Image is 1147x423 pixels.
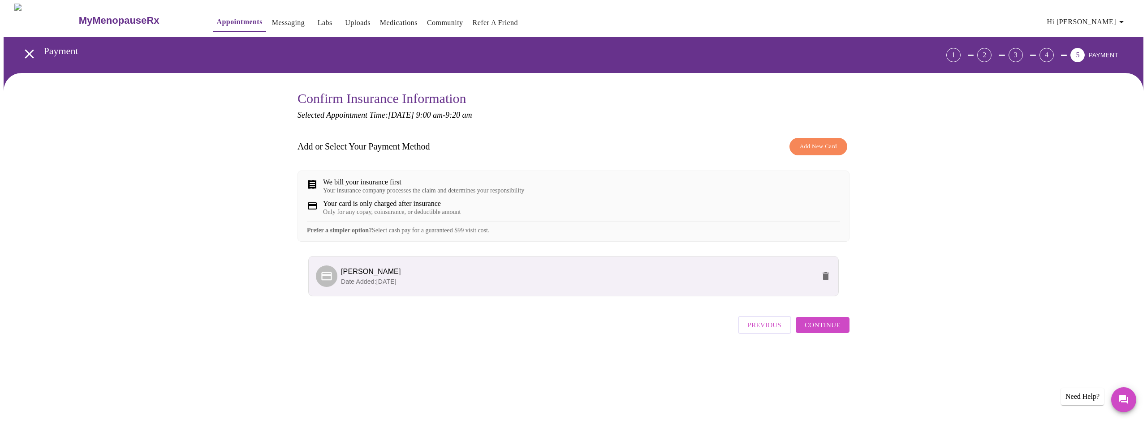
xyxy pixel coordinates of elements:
em: Selected Appointment Time: [DATE] 9:00 am - 9:20 am [298,111,472,120]
h3: Payment [44,45,897,57]
button: Messages [1111,387,1136,412]
button: Labs [310,14,339,32]
a: Community [427,17,463,29]
button: Appointments [213,13,266,32]
a: Uploads [345,17,371,29]
div: Your card is only charged after insurance [323,200,461,208]
h3: Add or Select Your Payment Method [298,141,430,152]
span: Continue [805,319,841,331]
a: Refer a Friend [473,17,518,29]
button: Community [423,14,467,32]
button: open drawer [16,41,43,67]
button: Messaging [268,14,308,32]
button: Add New Card [789,138,847,155]
div: 5 [1070,48,1085,62]
img: MyMenopauseRx Logo [14,4,78,37]
div: 3 [1009,48,1023,62]
button: Refer a Friend [469,14,522,32]
div: 4 [1039,48,1054,62]
button: Medications [376,14,421,32]
strong: Prefer a simpler option? [307,227,372,234]
h3: MyMenopauseRx [79,15,160,26]
div: Need Help? [1061,388,1104,405]
a: Medications [380,17,418,29]
div: We bill your insurance first [323,178,524,186]
a: Labs [318,17,332,29]
a: Messaging [272,17,305,29]
span: Previous [748,319,781,331]
button: Continue [796,317,849,333]
span: [PERSON_NAME] [341,268,401,275]
span: Hi [PERSON_NAME] [1047,16,1127,28]
button: delete [815,265,837,287]
a: MyMenopauseRx [78,5,195,36]
span: Add New Card [800,141,837,152]
div: 2 [977,48,992,62]
h3: Confirm Insurance Information [298,91,849,106]
div: Select cash pay for a guaranteed $99 visit cost. [307,221,840,234]
button: Uploads [341,14,374,32]
div: Your insurance company processes the claim and determines your responsibility [323,187,524,194]
span: Date Added: [DATE] [341,278,397,285]
button: Hi [PERSON_NAME] [1044,13,1130,31]
a: Appointments [216,16,262,28]
div: 1 [946,48,961,62]
div: Only for any copay, coinsurance, or deductible amount [323,209,461,216]
span: PAYMENT [1088,51,1118,59]
button: Previous [738,316,791,334]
